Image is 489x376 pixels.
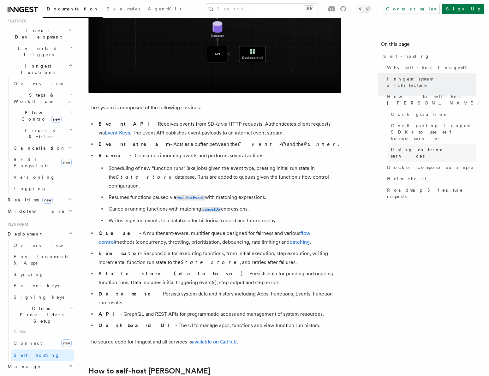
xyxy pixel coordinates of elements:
li: Scheduling of new “function runs” (aka jobs) given the event type, creating initial run state in ... [107,164,341,190]
button: Flow Controlnew [11,107,74,125]
span: Using external services [391,146,476,159]
span: Signing keys [14,295,64,300]
button: Inngest Functions [5,60,74,78]
span: Errors & Retries [11,127,69,140]
p: The system is composed of the following services: [88,103,341,112]
a: Roadmap & feature requests [385,184,476,202]
a: How to self-host [PERSON_NAME] [88,367,210,375]
a: Using external services [388,144,476,162]
strong: State store (database) [98,271,246,277]
strong: Event API [98,121,155,127]
div: Inngest Functions [5,78,74,194]
span: Why self-host Inngest? [387,64,471,71]
span: new [61,339,72,347]
a: available on GitHub [192,339,237,345]
a: Configuration [388,109,476,120]
li: Writes ingested events to a database for historical record and future replay. [107,216,341,225]
li: - Receives events from SDKs via HTTP requests. Authenticates client requests via . The Event API ... [97,120,341,137]
span: Event keys [14,283,59,288]
span: Manage [5,363,41,370]
button: Cancellation [11,142,74,154]
span: Deployment [5,231,42,237]
span: Helm chart [387,176,426,182]
a: Contact sales [382,4,440,14]
h4: On this page [381,40,476,51]
li: - Responsible for executing functions, from initial execution, step execution, writing incrementa... [97,249,341,267]
a: Why self-host Inngest? [385,62,476,73]
li: Cancels running functions with matching expressions. [107,205,341,214]
span: Versioning [14,175,55,180]
a: Event keys [11,280,74,291]
span: Docker compose example [387,164,474,170]
span: REST Endpoints [14,157,48,168]
strong: Executor [98,250,140,256]
span: Guides [11,327,74,337]
a: Configuring Inngest SDKs to use self-hosted server [388,120,476,144]
span: Features [5,19,26,24]
a: Logging [11,183,74,194]
a: Sign Up [442,4,484,14]
strong: Runner [98,152,132,158]
span: Roadmap & feature requests [387,187,476,200]
kbd: ⌘K [305,6,314,12]
span: new [42,197,53,204]
strong: Dashboard UI [98,322,175,328]
button: Events & Triggers [5,43,74,60]
em: State store [116,174,175,180]
button: Local Development [5,25,74,43]
a: REST Endpointsnew [11,154,74,171]
a: Self hosting [11,349,74,361]
span: Configuration [391,111,448,117]
span: Examples [106,6,140,11]
li: Resumes functions paused via with matching expressions. [107,193,341,202]
button: Search...⌘K [205,4,318,14]
button: Realtimenew [5,194,74,206]
code: cancelOn [201,207,221,212]
li: - The UI to manage apps, functions and view function run history. [97,321,341,330]
a: Docker compose example [385,162,476,173]
button: Cloud Providers Setup [11,303,74,327]
button: Steps & Workflows [11,89,74,107]
a: flow control [98,230,310,245]
a: Self-hosting [381,51,476,62]
span: Overview [14,243,79,248]
span: Cancellation [11,145,66,151]
code: waitForEvent [176,195,205,200]
li: - A multitenant-aware, multitier queue designed for fairness and various methods (concurrency, th... [97,229,341,247]
span: Local Development [5,27,69,40]
a: Documentation [43,2,103,18]
button: Middleware [5,206,74,217]
span: Self hosting [14,353,60,358]
li: - Persists system data and history including Apps, Functions, Events, Function run results. [97,289,341,307]
strong: Database [98,291,160,297]
a: How to self-host [PERSON_NAME] [385,91,476,109]
p: The source code for Inngest and all services is . [88,337,341,346]
div: Deployment [5,240,74,361]
a: Signing keys [11,291,74,303]
a: Examples [103,2,144,17]
strong: Event stream [98,141,170,147]
span: Cloud Providers Setup [11,305,70,324]
li: - Persists data for pending and ongoing function runs. Data includes initial triggering event(s),... [97,269,341,287]
strong: Queue [98,230,139,236]
span: Events & Triggers [5,45,69,58]
span: Configuring Inngest SDKs to use self-hosted server [391,122,476,141]
span: Steps & Workflows [11,92,70,104]
span: Connect [14,341,42,346]
a: Overview [11,240,74,251]
span: Self-hosting [383,53,430,59]
li: - Acts as a buffer between the and the . [97,140,341,149]
a: batching [289,239,310,245]
em: State store [181,259,240,265]
button: Deployment [5,228,74,240]
span: Middleware [5,208,65,214]
span: Realtime [5,197,53,203]
a: Versioning [11,171,74,183]
button: Toggle dark mode [356,5,372,13]
span: Overview [14,81,79,86]
span: AgentKit [148,6,181,11]
span: Logging [14,186,46,191]
li: - GraphQL and REST APIs for programmatic access and management of system resources. [97,310,341,319]
a: Inngest system architecture [385,73,476,91]
span: Inngest Functions [5,63,68,75]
